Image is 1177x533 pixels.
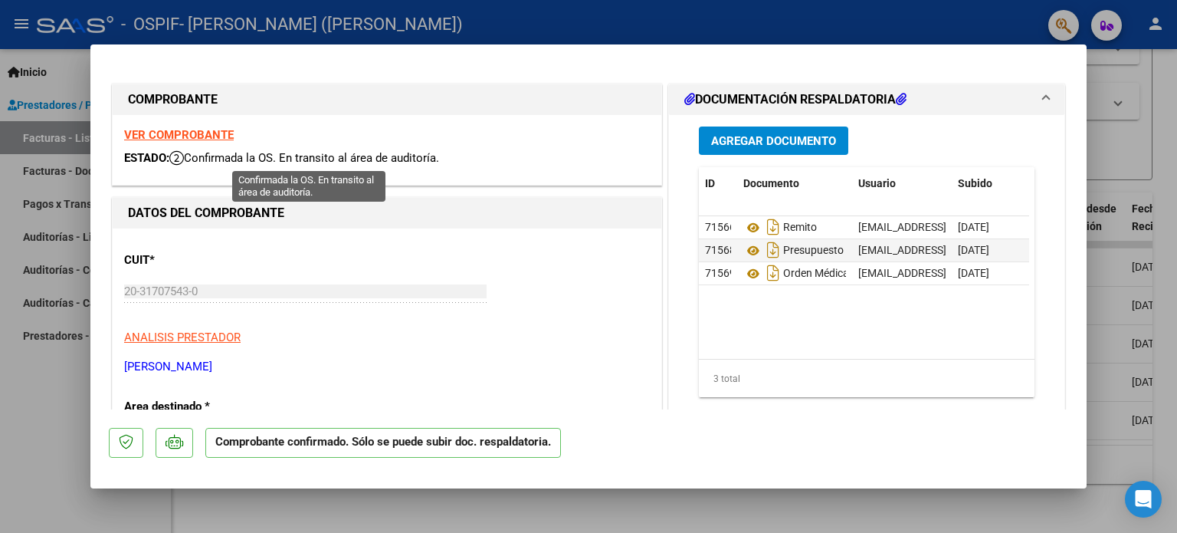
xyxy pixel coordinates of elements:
[124,331,241,344] span: ANALISIS PRESTADOR
[699,127,848,155] button: Agregar Documento
[705,177,715,189] span: ID
[124,151,169,165] span: ESTADO:
[124,358,650,376] p: [PERSON_NAME]
[958,221,989,233] span: [DATE]
[958,244,989,256] span: [DATE]
[699,167,737,200] datatable-header-cell: ID
[705,267,736,279] span: 71569
[669,84,1064,115] mat-expansion-panel-header: DOCUMENTACIÓN RESPALDATORIA
[684,90,907,109] h1: DOCUMENTACIÓN RESPALDATORIA
[124,128,234,142] a: VER COMPROBANTE
[858,267,1118,279] span: [EMAIL_ADDRESS][DOMAIN_NAME] - [PERSON_NAME]
[852,167,952,200] datatable-header-cell: Usuario
[858,221,1118,233] span: [EMAIL_ADDRESS][DOMAIN_NAME] - [PERSON_NAME]
[128,206,284,220] strong: DATOS DEL COMPROBANTE
[1028,167,1105,200] datatable-header-cell: Acción
[669,115,1064,433] div: DOCUMENTACIÓN RESPALDATORIA
[705,221,736,233] span: 71566
[743,268,849,280] span: Orden Médica
[763,261,783,285] i: Descargar documento
[763,215,783,239] i: Descargar documento
[737,167,852,200] datatable-header-cell: Documento
[858,177,896,189] span: Usuario
[711,134,836,148] span: Agregar Documento
[952,167,1028,200] datatable-header-cell: Subido
[128,92,218,107] strong: COMPROBANTE
[743,245,899,257] span: Presupuesto Autorizado
[743,177,799,189] span: Documento
[1125,481,1162,518] div: Open Intercom Messenger
[743,222,817,234] span: Remito
[958,177,992,189] span: Subido
[124,252,282,269] p: CUIT
[958,267,989,279] span: [DATE]
[205,428,561,458] p: Comprobante confirmado. Sólo se puede subir doc. respaldatoria.
[699,360,1034,398] div: 3 total
[705,244,736,256] span: 71568
[169,151,439,165] span: Confirmada la OS. En transito al área de auditoría.
[763,238,783,262] i: Descargar documento
[124,398,282,416] p: Area destinado *
[858,244,1118,256] span: [EMAIL_ADDRESS][DOMAIN_NAME] - [PERSON_NAME]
